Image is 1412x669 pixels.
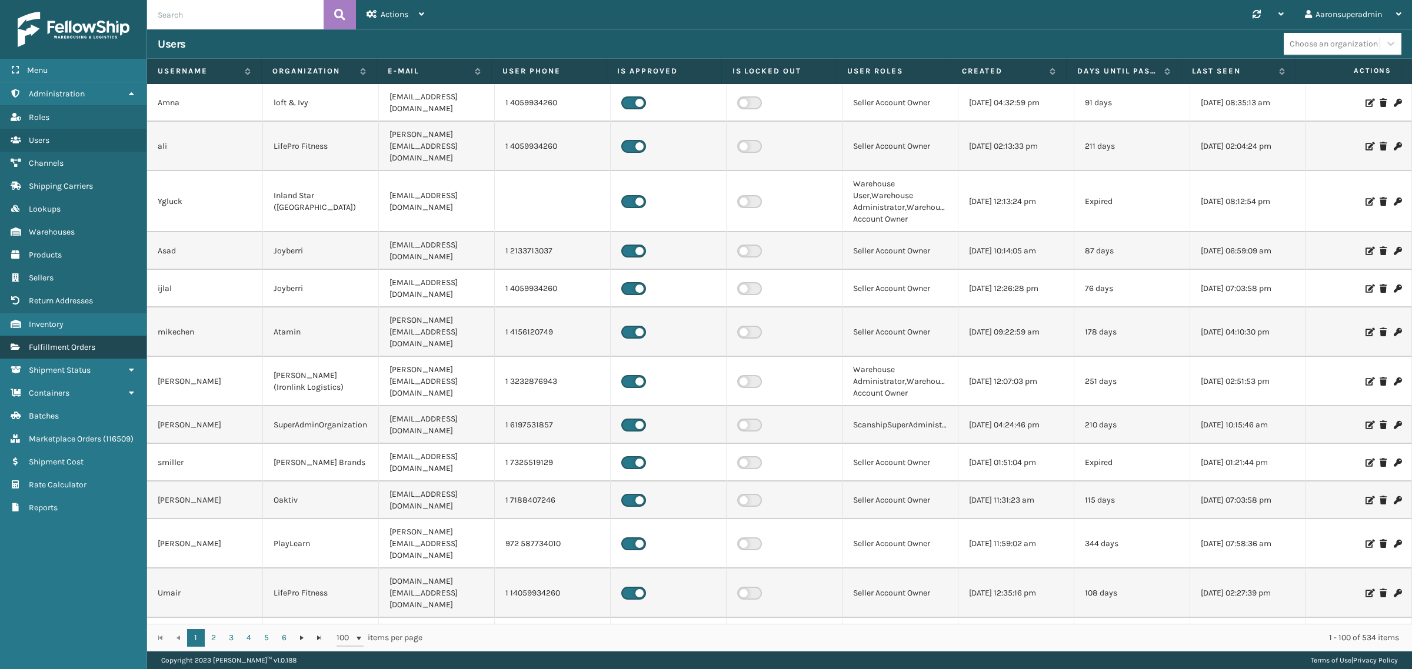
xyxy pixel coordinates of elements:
[1366,247,1373,255] i: Edit
[1394,421,1401,429] i: Change Password
[1311,651,1398,669] div: |
[1380,496,1387,504] i: Delete
[147,171,263,232] td: Ygluck
[1190,568,1306,618] td: [DATE] 02:27:39 pm
[958,270,1074,307] td: [DATE] 12:26:28 pm
[842,357,958,406] td: Warehouse Administrator,Warehouse Account Owner
[1190,232,1306,270] td: [DATE] 06:59:09 am
[1190,444,1306,481] td: [DATE] 01:21:44 pm
[147,618,263,655] td: ijlal
[1394,377,1401,386] i: Change Password
[147,568,263,618] td: Umair
[18,12,129,47] img: logo
[1380,540,1387,548] i: Delete
[1190,307,1306,357] td: [DATE] 04:10:30 pm
[29,204,61,214] span: Lookups
[958,232,1074,270] td: [DATE] 10:14:05 am
[1190,122,1306,171] td: [DATE] 02:04:24 pm
[379,481,495,519] td: [EMAIL_ADDRESS][DOMAIN_NAME]
[29,273,54,283] span: Sellers
[379,519,495,568] td: [PERSON_NAME][EMAIL_ADDRESS][DOMAIN_NAME]
[842,171,958,232] td: Warehouse User,Warehouse Administrator,Warehouse Account Owner
[29,365,91,375] span: Shipment Status
[1394,496,1401,504] i: Change Password
[379,232,495,270] td: [EMAIL_ADDRESS][DOMAIN_NAME]
[1394,99,1401,107] i: Change Password
[495,568,611,618] td: 1 14059934260
[1366,328,1373,336] i: Edit
[205,629,222,647] a: 2
[1074,481,1190,519] td: 115 days
[379,171,495,232] td: [EMAIL_ADDRESS][DOMAIN_NAME]
[258,629,275,647] a: 5
[29,411,59,421] span: Batches
[263,122,379,171] td: LifePro Fitness
[29,434,101,444] span: Marketplace Orders
[1353,656,1398,664] a: Privacy Policy
[1074,406,1190,444] td: 210 days
[1366,142,1373,150] i: Edit
[958,568,1074,618] td: [DATE] 12:35:16 pm
[379,568,495,618] td: [DOMAIN_NAME][EMAIL_ADDRESS][DOMAIN_NAME]
[1077,66,1158,76] label: Days until password expires
[1300,61,1398,81] span: Actions
[29,296,93,306] span: Return Addresses
[147,122,263,171] td: ali
[958,84,1074,122] td: [DATE] 04:32:59 pm
[29,158,64,168] span: Channels
[1190,406,1306,444] td: [DATE] 10:15:46 am
[958,519,1074,568] td: [DATE] 11:59:02 am
[29,181,93,191] span: Shipping Carriers
[147,84,263,122] td: Amna
[847,66,940,76] label: User Roles
[1190,357,1306,406] td: [DATE] 02:51:53 pm
[1074,232,1190,270] td: 87 days
[29,388,69,398] span: Containers
[1394,247,1401,255] i: Change Password
[495,519,611,568] td: 972 587734010
[958,307,1074,357] td: [DATE] 09:22:59 am
[1380,421,1387,429] i: Delete
[1380,247,1387,255] i: Delete
[1074,568,1190,618] td: 108 days
[158,37,186,51] h3: Users
[1366,459,1373,467] i: Edit
[1074,357,1190,406] td: 251 days
[1190,270,1306,307] td: [DATE] 07:03:58 pm
[732,66,825,76] label: Is Locked Out
[29,250,62,260] span: Products
[502,66,595,76] label: User phone
[29,503,58,513] span: Reports
[263,444,379,481] td: [PERSON_NAME] Brands
[1366,99,1373,107] i: Edit
[1394,540,1401,548] i: Change Password
[962,66,1043,76] label: Created
[1074,270,1190,307] td: 76 days
[1311,656,1351,664] a: Terms of Use
[1394,285,1401,293] i: Change Password
[958,481,1074,519] td: [DATE] 11:31:23 am
[29,480,86,490] span: Rate Calculator
[1074,519,1190,568] td: 344 days
[147,481,263,519] td: [PERSON_NAME]
[958,171,1074,232] td: [DATE] 12:13:24 pm
[495,270,611,307] td: 1 4059934260
[842,618,958,655] td: Seller Account Owner
[263,270,379,307] td: Joyberri
[1380,377,1387,386] i: Delete
[1394,328,1401,336] i: Change Password
[263,232,379,270] td: Joyberri
[1190,481,1306,519] td: [DATE] 07:03:58 pm
[29,112,49,122] span: Roles
[275,629,293,647] a: 6
[495,122,611,171] td: 1 4059934260
[1394,459,1401,467] i: Change Password
[379,84,495,122] td: [EMAIL_ADDRESS][DOMAIN_NAME]
[379,406,495,444] td: [EMAIL_ADDRESS][DOMAIN_NAME]
[1394,198,1401,206] i: Change Password
[958,444,1074,481] td: [DATE] 01:51:04 pm
[1192,66,1273,76] label: Last Seen
[1190,519,1306,568] td: [DATE] 07:58:36 am
[1394,589,1401,597] i: Change Password
[1380,285,1387,293] i: Delete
